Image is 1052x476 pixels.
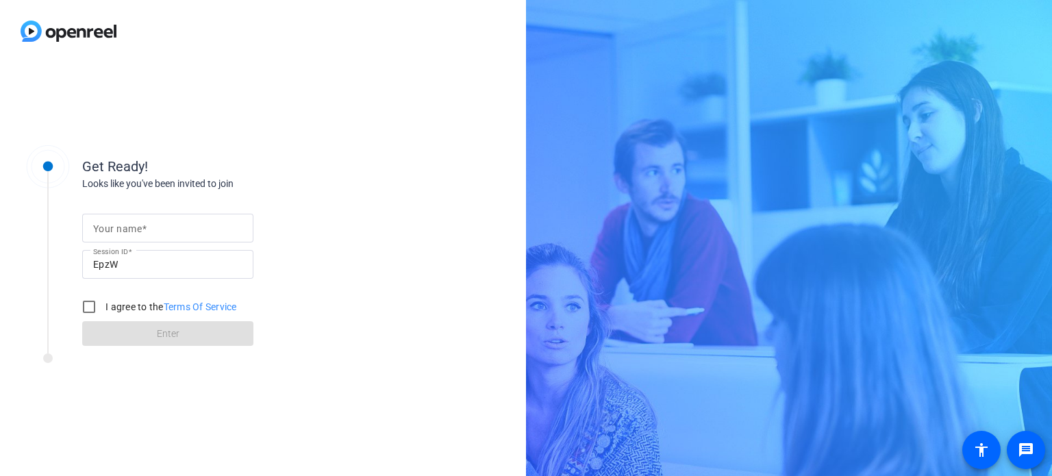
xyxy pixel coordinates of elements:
a: Terms Of Service [164,301,237,312]
mat-label: Your name [93,223,142,234]
label: I agree to the [103,300,237,314]
mat-icon: accessibility [973,442,990,458]
div: Get Ready! [82,156,356,177]
mat-icon: message [1018,442,1034,458]
mat-label: Session ID [93,247,128,255]
div: Looks like you've been invited to join [82,177,356,191]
